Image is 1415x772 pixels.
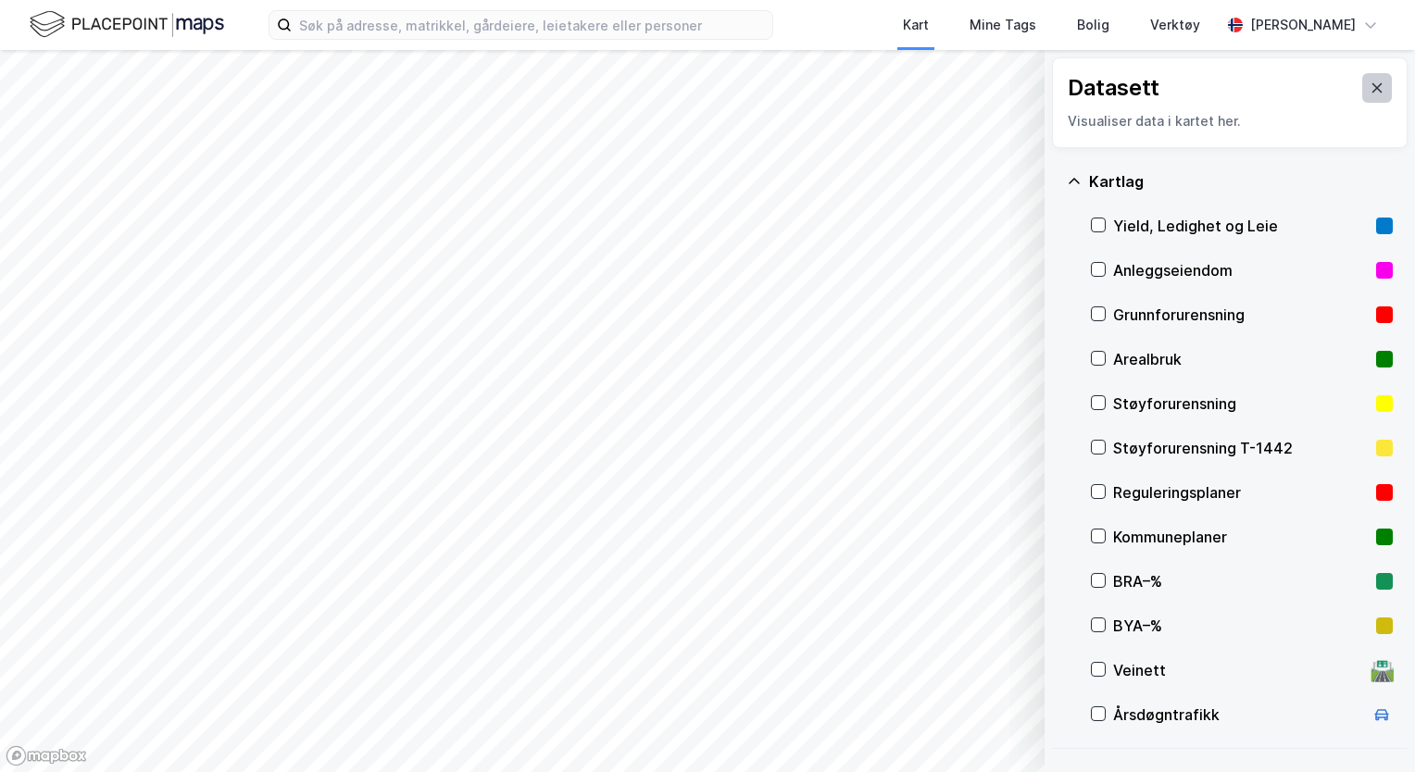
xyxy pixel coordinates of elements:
[1113,348,1369,370] div: Arealbruk
[1250,14,1356,36] div: [PERSON_NAME]
[1113,570,1369,592] div: BRA–%
[1089,170,1393,193] div: Kartlag
[1322,683,1415,772] div: Kontrollprogram for chat
[1322,683,1415,772] iframe: Chat Widget
[1113,526,1369,548] div: Kommuneplaner
[6,745,87,766] a: Mapbox homepage
[1113,659,1363,681] div: Veinett
[1150,14,1200,36] div: Verktøy
[1113,259,1369,281] div: Anleggseiendom
[1113,215,1369,237] div: Yield, Ledighet og Leie
[292,11,772,39] input: Søk på adresse, matrikkel, gårdeiere, leietakere eller personer
[1113,437,1369,459] div: Støyforurensning T-1442
[1113,304,1369,326] div: Grunnforurensning
[1370,658,1395,682] div: 🛣️
[30,8,224,41] img: logo.f888ab2527a4732fd821a326f86c7f29.svg
[1113,704,1363,726] div: Årsdøgntrafikk
[1113,481,1369,504] div: Reguleringsplaner
[903,14,929,36] div: Kart
[1068,73,1159,103] div: Datasett
[1068,110,1392,132] div: Visualiser data i kartet her.
[970,14,1036,36] div: Mine Tags
[1077,14,1109,36] div: Bolig
[1113,615,1369,637] div: BYA–%
[1113,392,1369,415] div: Støyforurensning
